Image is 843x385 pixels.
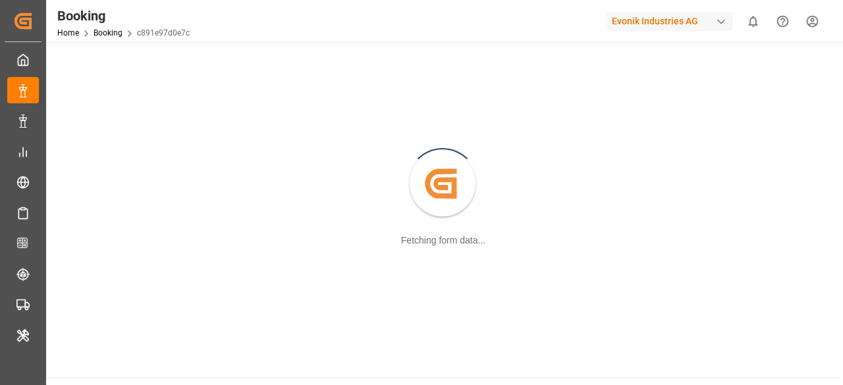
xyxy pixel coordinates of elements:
button: Help Center [768,7,798,36]
a: Home [57,28,79,38]
a: Booking [94,28,122,38]
div: Evonik Industries AG [607,12,733,31]
div: Fetching form data... [401,234,485,247]
button: show 0 new notifications [738,7,768,36]
button: Evonik Industries AG [607,9,738,34]
div: Booking [57,6,190,26]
